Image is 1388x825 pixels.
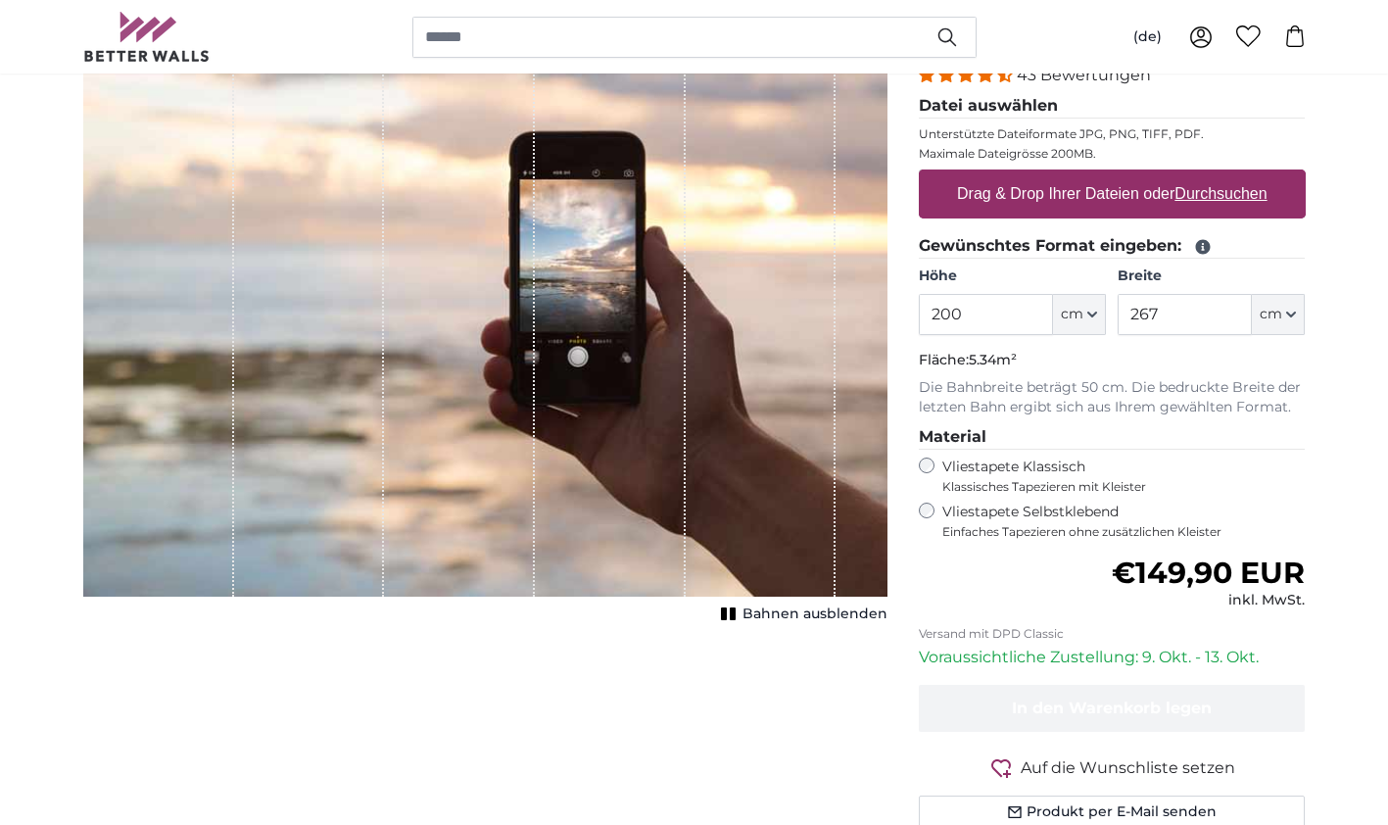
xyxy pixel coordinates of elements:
[919,234,1306,259] legend: Gewünschtes Format eingeben:
[1118,267,1305,286] label: Breite
[919,378,1306,417] p: Die Bahnbreite beträgt 50 cm. Die bedruckte Breite der letzten Bahn ergibt sich aus Ihrem gewählt...
[1061,305,1083,324] span: cm
[919,685,1306,732] button: In den Warenkorb legen
[949,174,1275,214] label: Drag & Drop Ihrer Dateien oder
[969,351,1017,368] span: 5.34m²
[1112,591,1305,610] div: inkl. MwSt.
[1012,699,1212,717] span: In den Warenkorb legen
[942,479,1289,495] span: Klassisches Tapezieren mit Kleister
[942,458,1289,495] label: Vliestapete Klassisch
[1174,185,1267,202] u: Durchsuchen
[1252,294,1305,335] button: cm
[83,12,211,62] img: Betterwalls
[919,267,1106,286] label: Höhe
[942,503,1306,540] label: Vliestapete Selbstklebend
[1021,756,1235,780] span: Auf die Wunschliste setzen
[1118,20,1177,55] button: (de)
[919,626,1306,642] p: Versand mit DPD Classic
[919,146,1306,162] p: Maximale Dateigrösse 200MB.
[742,605,887,624] span: Bahnen ausblenden
[919,755,1306,780] button: Auf die Wunschliste setzen
[919,94,1306,119] legend: Datei auswählen
[942,524,1306,540] span: Einfaches Tapezieren ohne zusätzlichen Kleister
[1260,305,1282,324] span: cm
[1017,66,1151,84] span: 43 Bewertungen
[1053,294,1106,335] button: cm
[919,646,1306,669] p: Voraussichtliche Zustellung: 9. Okt. - 13. Okt.
[919,66,1017,84] span: 4.40 stars
[1112,555,1305,591] span: €149,90 EUR
[919,425,1306,450] legend: Material
[919,351,1306,370] p: Fläche:
[919,126,1306,142] p: Unterstützte Dateiformate JPG, PNG, TIFF, PDF.
[715,601,887,628] button: Bahnen ausblenden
